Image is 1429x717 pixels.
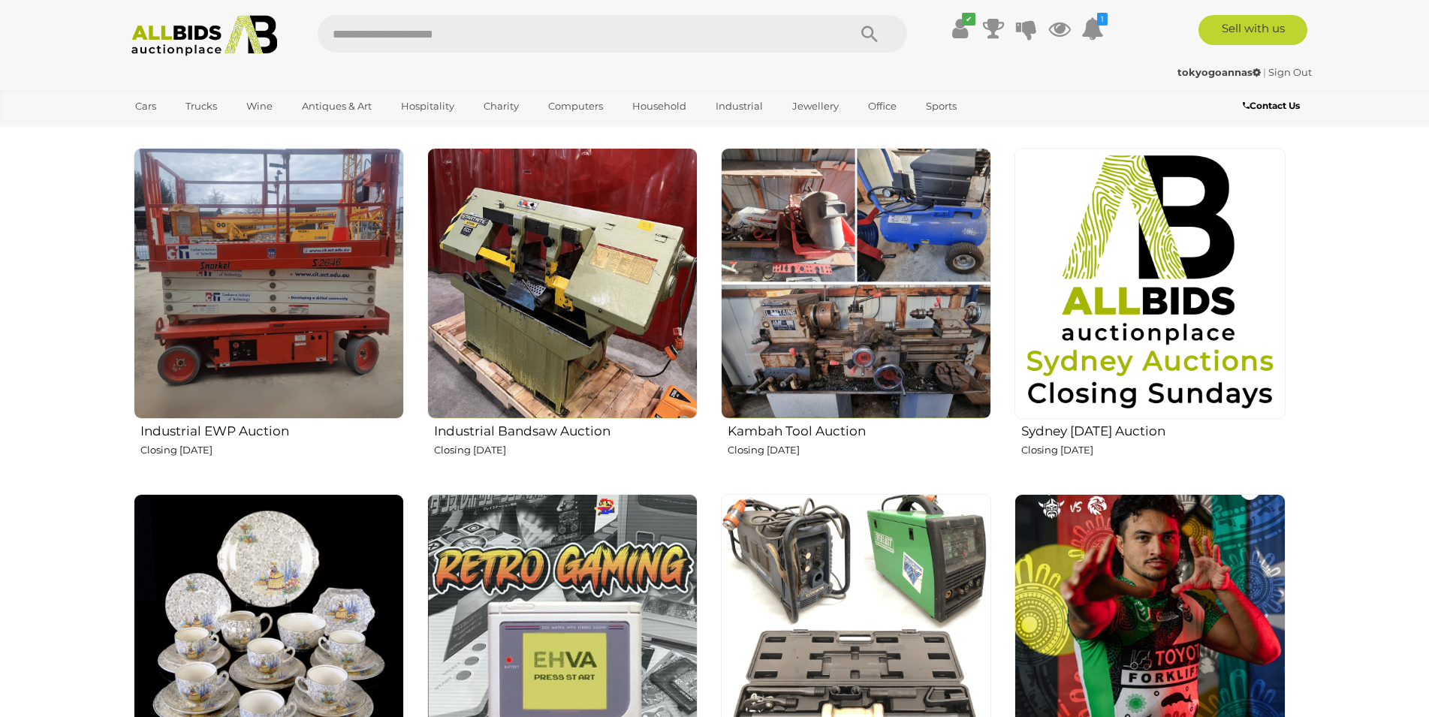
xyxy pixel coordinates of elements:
[134,148,404,418] img: Industrial EWP Auction
[434,441,698,459] p: Closing [DATE]
[1177,66,1261,78] strong: tokyogoannas
[123,15,286,56] img: Allbids.com.au
[721,148,991,418] img: Kambah Tool Auction
[1021,420,1285,438] h2: Sydney [DATE] Auction
[237,94,282,119] a: Wine
[474,94,529,119] a: Charity
[1081,15,1104,42] a: 1
[176,94,227,119] a: Trucks
[1198,15,1307,45] a: Sell with us
[1021,441,1285,459] p: Closing [DATE]
[538,94,613,119] a: Computers
[1243,100,1300,111] b: Contact Us
[140,441,404,459] p: Closing [DATE]
[434,420,698,438] h2: Industrial Bandsaw Auction
[1097,13,1108,26] i: 1
[728,420,991,438] h2: Kambah Tool Auction
[858,94,906,119] a: Office
[916,94,966,119] a: Sports
[706,94,773,119] a: Industrial
[125,119,252,143] a: [GEOGRAPHIC_DATA]
[1268,66,1312,78] a: Sign Out
[140,420,404,438] h2: Industrial EWP Auction
[1014,147,1285,481] a: Sydney [DATE] Auction Closing [DATE]
[623,94,696,119] a: Household
[292,94,381,119] a: Antiques & Art
[782,94,849,119] a: Jewellery
[391,94,464,119] a: Hospitality
[728,441,991,459] p: Closing [DATE]
[720,147,991,481] a: Kambah Tool Auction Closing [DATE]
[427,147,698,481] a: Industrial Bandsaw Auction Closing [DATE]
[1014,148,1285,418] img: Sydney Sunday Auction
[133,147,404,481] a: Industrial EWP Auction Closing [DATE]
[1243,98,1304,114] a: Contact Us
[1177,66,1263,78] a: tokyogoannas
[949,15,972,42] a: ✔
[962,13,975,26] i: ✔
[1263,66,1266,78] span: |
[832,15,907,53] button: Search
[427,148,698,418] img: Industrial Bandsaw Auction
[125,94,166,119] a: Cars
